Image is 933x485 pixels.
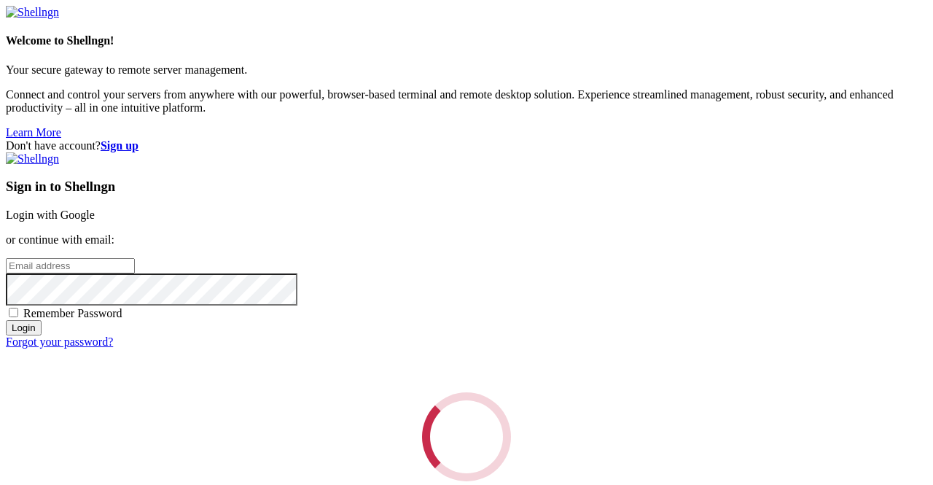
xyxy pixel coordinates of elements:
[9,308,18,317] input: Remember Password
[23,307,122,319] span: Remember Password
[6,179,927,195] h3: Sign in to Shellngn
[6,152,59,166] img: Shellngn
[6,34,927,47] h4: Welcome to Shellngn!
[6,6,59,19] img: Shellngn
[101,139,138,152] a: Sign up
[6,126,61,139] a: Learn More
[6,320,42,335] input: Login
[6,258,135,273] input: Email address
[6,88,927,115] p: Connect and control your servers from anywhere with our powerful, browser-based terminal and remo...
[6,63,927,77] p: Your secure gateway to remote server management.
[6,233,927,247] p: or continue with email:
[6,139,927,152] div: Don't have account?
[6,335,113,348] a: Forgot your password?
[6,209,95,221] a: Login with Google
